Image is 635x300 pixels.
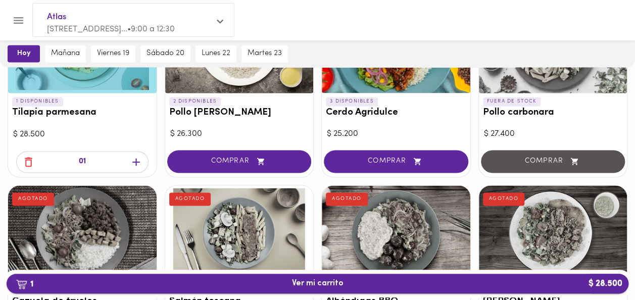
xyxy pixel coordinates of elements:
p: 01 [79,156,86,168]
button: mañana [45,45,86,62]
h3: Tilapia parmesana [12,108,153,118]
p: 1 DISPONIBLES [12,97,63,106]
div: AGOTADO [12,192,54,206]
div: AGOTADO [169,192,211,206]
button: Menu [6,8,31,33]
span: COMPRAR [336,157,456,166]
button: 1Ver mi carrito$ 28.500 [7,274,628,293]
button: COMPRAR [324,150,468,173]
button: martes 23 [241,45,288,62]
span: viernes 19 [97,49,129,58]
div: Albóndigas BBQ [322,185,470,281]
iframe: Messagebird Livechat Widget [576,241,625,290]
div: $ 26.300 [170,128,309,140]
span: sábado 20 [146,49,184,58]
span: mañana [51,49,80,58]
div: Arroz chaufa [479,185,627,281]
h3: Cerdo Agridulce [326,108,466,118]
span: Ver mi carrito [292,279,344,288]
h3: Pollo [PERSON_NAME] [169,108,310,118]
button: COMPRAR [167,150,312,173]
p: 2 DISPONIBLES [169,97,221,106]
p: 3 DISPONIBLES [326,97,378,106]
button: viernes 19 [91,45,135,62]
div: $ 28.500 [13,129,152,140]
p: FUERA DE STOCK [483,97,541,106]
span: [STREET_ADDRESS]... • 9:00 a 12:30 [47,25,175,33]
div: AGOTADO [326,192,368,206]
h3: Pollo carbonara [483,108,623,118]
span: COMPRAR [180,157,299,166]
div: Salmón toscana [165,185,314,281]
div: Cazuela de frijoles [8,185,157,281]
span: lunes 22 [202,49,230,58]
span: martes 23 [248,49,282,58]
button: lunes 22 [196,45,236,62]
img: cart.png [16,279,27,289]
div: $ 27.400 [484,128,622,140]
button: sábado 20 [140,45,190,62]
span: hoy [15,49,33,58]
button: hoy [8,45,40,62]
div: AGOTADO [483,192,525,206]
div: $ 25.200 [327,128,465,140]
span: Atlas [47,11,210,24]
b: 1 [10,277,39,290]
